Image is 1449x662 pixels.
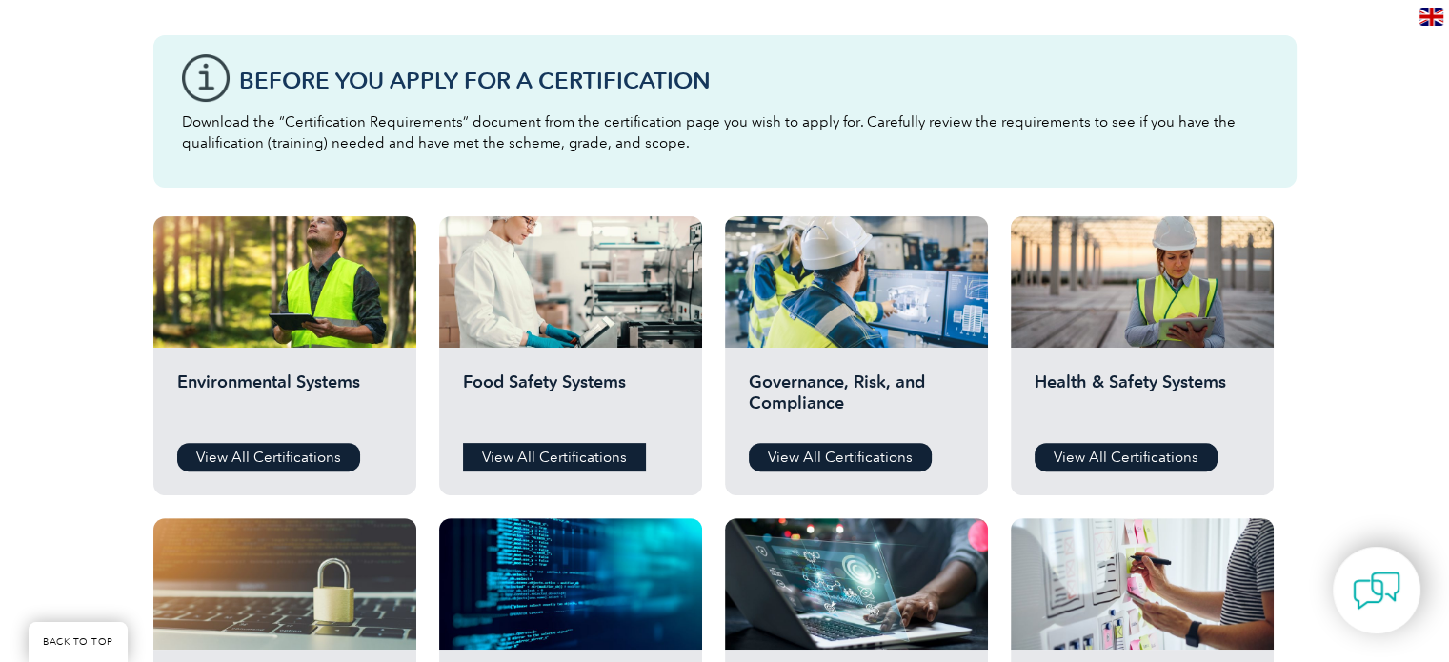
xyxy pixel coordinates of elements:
img: en [1419,8,1443,26]
p: Download the “Certification Requirements” document from the certification page you wish to apply ... [182,111,1268,153]
a: View All Certifications [463,443,646,471]
h2: Health & Safety Systems [1035,371,1250,429]
a: View All Certifications [177,443,360,471]
h2: Governance, Risk, and Compliance [749,371,964,429]
a: View All Certifications [749,443,932,471]
img: contact-chat.png [1353,567,1400,614]
h2: Environmental Systems [177,371,392,429]
a: View All Certifications [1035,443,1218,471]
a: BACK TO TOP [29,622,128,662]
h3: Before You Apply For a Certification [239,69,1268,92]
h2: Food Safety Systems [463,371,678,429]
